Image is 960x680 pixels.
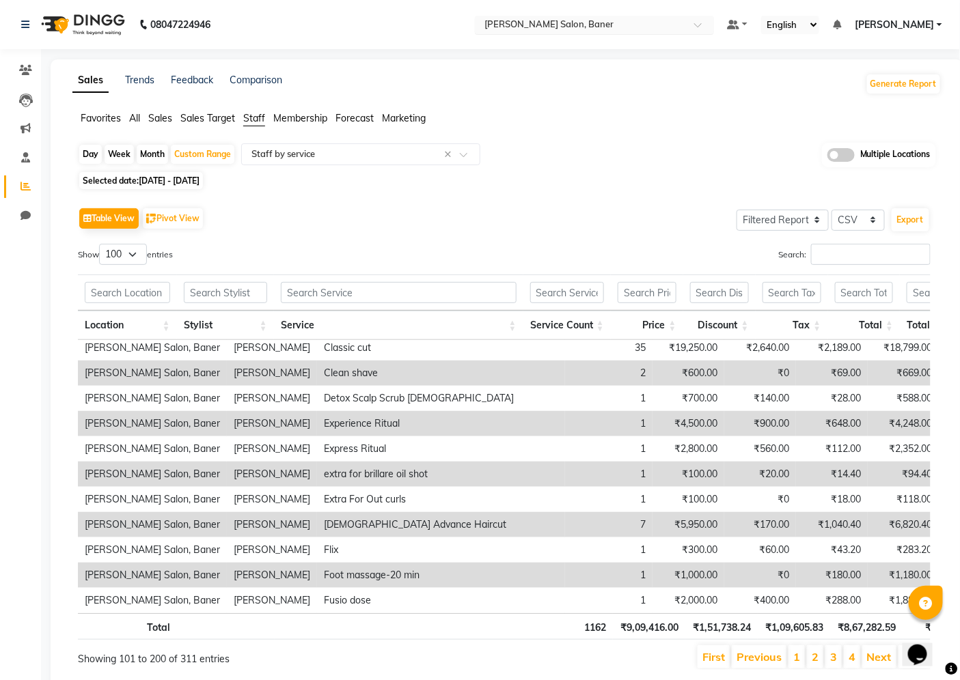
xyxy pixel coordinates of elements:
img: pivot.png [146,214,156,224]
td: ₹600.00 [653,360,724,386]
td: Classic cut [317,335,565,360]
img: logo [35,5,128,44]
td: 1 [565,386,653,411]
td: ₹1,888.00 [868,588,940,613]
th: Total: activate to sort column ascending [828,311,901,340]
td: [PERSON_NAME] Salon, Baner [78,386,227,411]
td: [PERSON_NAME] Salon, Baner [78,537,227,563]
td: ₹19,250.00 [653,335,724,360]
td: ₹669.00 [868,360,940,386]
td: [PERSON_NAME] [227,335,317,360]
span: Staff [243,112,265,124]
td: 7 [565,512,653,537]
th: Location: activate to sort column ascending [78,311,177,340]
td: ₹700.00 [653,386,724,411]
th: Discount: activate to sort column ascending [683,311,756,340]
td: ₹100.00 [653,487,724,512]
td: ₹18.00 [796,487,868,512]
span: All [129,112,140,124]
div: Custom Range [171,145,234,164]
th: Service: activate to sort column ascending [274,311,523,340]
td: Extra For Out curls [317,487,565,512]
td: [PERSON_NAME] Salon, Baner [78,487,227,512]
td: ₹6,820.40 [868,512,940,537]
td: ₹283.20 [868,537,940,563]
td: [PERSON_NAME] Salon, Baner [78,360,227,386]
th: 1162 [525,613,613,640]
td: [PERSON_NAME] Salon, Baner [78,588,227,613]
span: Marketing [382,112,426,124]
td: ₹28.00 [796,386,868,411]
td: ₹140.00 [724,386,796,411]
input: Search Service Count [530,282,604,303]
th: ₹1,51,738.24 [685,613,758,640]
td: ₹2,640.00 [724,335,796,360]
th: ₹8,67,282.59 [831,613,903,640]
td: [PERSON_NAME] [227,588,317,613]
td: ₹112.00 [796,436,868,462]
td: 1 [565,436,653,462]
button: Pivot View [143,208,203,229]
a: Comparison [230,74,282,86]
td: 1 [565,487,653,512]
td: ₹900.00 [724,411,796,436]
td: [PERSON_NAME] Salon, Baner [78,462,227,487]
label: Search: [778,244,931,265]
input: Search Location [85,282,170,303]
td: 1 [565,411,653,436]
a: Sales [72,68,109,93]
td: [PERSON_NAME] [227,360,317,386]
td: Foot massage-20 min [317,563,565,588]
a: Trends [125,74,154,86]
select: Showentries [99,244,147,265]
input: Search Service [281,282,517,303]
a: 2 [812,650,819,664]
td: [PERSON_NAME] [227,462,317,487]
td: ₹288.00 [796,588,868,613]
b: 08047224946 [150,5,210,44]
td: ₹400.00 [724,588,796,613]
th: Stylist: activate to sort column ascending [177,311,274,340]
a: 1 [793,650,800,664]
input: Search: [811,244,931,265]
span: Multiple Locations [860,148,931,162]
td: ₹4,500.00 [653,411,724,436]
td: [PERSON_NAME] Salon, Baner [78,436,227,462]
th: Service Count: activate to sort column ascending [523,311,611,340]
td: [PERSON_NAME] Salon, Baner [78,411,227,436]
span: Membership [273,112,327,124]
td: ₹1,180.00 [868,563,940,588]
td: ₹560.00 [724,436,796,462]
th: ₹1,09,605.83 [758,613,830,640]
iframe: chat widget [903,625,946,666]
td: ₹118.00 [868,487,940,512]
label: Show entries [78,244,173,265]
td: ₹60.00 [724,537,796,563]
td: [PERSON_NAME] Salon, Baner [78,512,227,537]
th: Price: activate to sort column ascending [611,311,683,340]
div: Week [105,145,134,164]
span: Selected date: [79,172,203,189]
td: Express Ritual [317,436,565,462]
td: [DEMOGRAPHIC_DATA] Advance Haircut [317,512,565,537]
span: Sales [148,112,172,124]
td: ₹18,799.00 [868,335,940,360]
input: Search Discount [690,282,749,303]
td: ₹94.40 [868,462,940,487]
th: Total [78,613,177,640]
a: 4 [849,650,855,664]
td: ₹0 [724,563,796,588]
span: Forecast [335,112,374,124]
td: ₹2,800.00 [653,436,724,462]
td: ₹180.00 [796,563,868,588]
input: Search Tax [763,282,821,303]
td: ₹2,000.00 [653,588,724,613]
a: First [702,650,725,664]
td: [PERSON_NAME] Salon, Baner [78,335,227,360]
td: 1 [565,537,653,563]
span: Sales Target [180,112,235,124]
td: ₹69.00 [796,360,868,386]
td: Clean shave [317,360,565,386]
td: extra for brillare oil shot [317,462,565,487]
a: Previous [737,650,782,664]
